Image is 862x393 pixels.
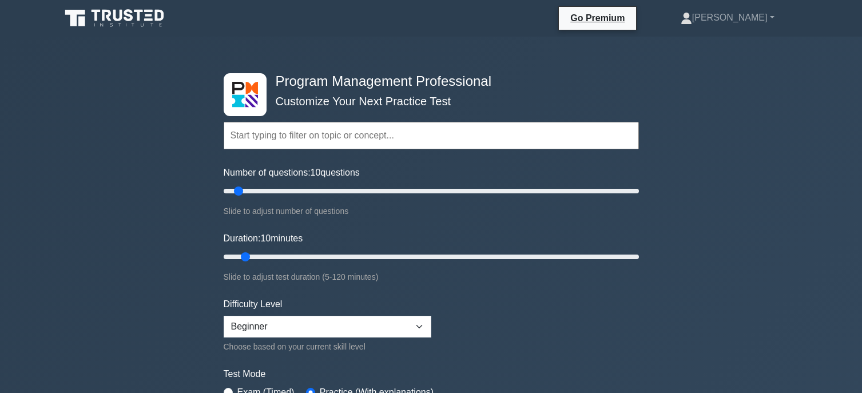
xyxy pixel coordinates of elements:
[563,11,631,25] a: Go Premium
[260,233,271,243] span: 10
[271,73,583,90] h4: Program Management Professional
[653,6,802,29] a: [PERSON_NAME]
[311,168,321,177] span: 10
[224,367,639,381] label: Test Mode
[224,232,303,245] label: Duration: minutes
[224,166,360,180] label: Number of questions: questions
[224,204,639,218] div: Slide to adjust number of questions
[224,340,431,354] div: Choose based on your current skill level
[224,270,639,284] div: Slide to adjust test duration (5-120 minutes)
[224,297,283,311] label: Difficulty Level
[224,122,639,149] input: Start typing to filter on topic or concept...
